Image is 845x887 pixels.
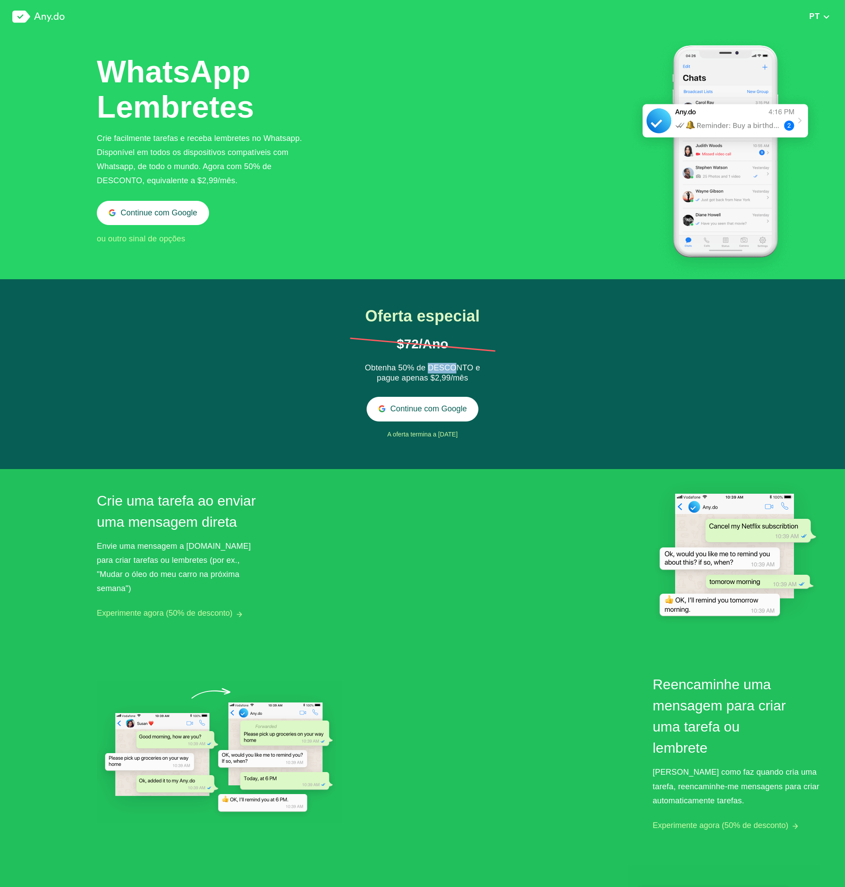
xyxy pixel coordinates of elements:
[653,765,820,807] div: [PERSON_NAME] como faz quando cria uma tarefa, reencaminhe-me mensagens para criar automaticament...
[97,609,232,618] button: Experimente agora (50% de desconto)
[653,821,788,830] button: Experimente agora (50% de desconto)
[356,363,489,384] div: Obtenha 50% de DESCONTO e pague apenas $2,99/mês
[97,201,209,225] button: Continue com Google
[823,14,830,20] img: down
[97,131,311,188] div: Crie facilmente tarefas e receba lembretes no Whatsapp. Disponível em todos os dispositivos compa...
[367,397,479,421] button: Continue com Google
[97,234,185,243] span: ou outro sinal de opções
[350,337,496,351] h1: $72/Ano
[653,674,791,758] h2: Reencaminhe uma mensagem para criar uma tarefa ou lembrete
[809,12,820,21] span: PT
[12,11,65,23] img: logo
[793,824,798,829] img: arrow
[237,612,242,617] img: arrow
[97,54,260,125] h1: WhatsApp Lembretes
[97,539,264,595] div: Envie uma mensagem a [DOMAIN_NAME] para criar tarefas ou lembretes (por ex., "Mudar o óleo do meu...
[97,490,260,532] h2: Crie uma tarefa ao enviar uma mensagem direta
[807,11,833,21] button: PT
[341,307,504,325] h1: Oferta especial
[318,428,527,441] div: A oferta termina a [DATE]
[97,681,342,823] img: Encaminhar uma mensagem | WhatsApp Reminders
[641,469,820,639] img: Criar uma tarefa no WhatsApp | WhatsApp Reminders
[631,34,820,279] img: WhatsApp Lembretes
